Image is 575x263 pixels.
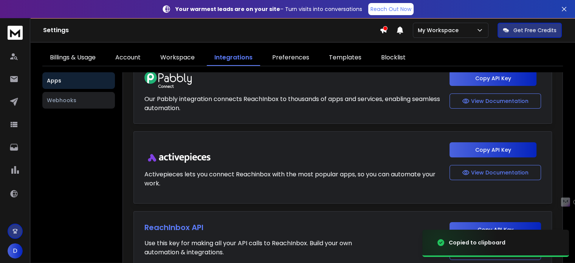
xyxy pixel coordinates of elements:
[374,50,413,66] a: Blocklist
[370,5,411,13] p: Reach Out Now
[144,239,352,257] p: Use this key for making all your API calls to ReachInbox. Build your own automation & integrations.
[8,243,23,258] button: D
[368,3,414,15] a: Reach Out Now
[265,50,317,66] a: Preferences
[144,95,442,113] p: Our Pabbly integration connects ReachInbox to thousands of apps and services, enabling seamless a...
[498,23,562,38] button: Get Free Credits
[42,72,115,89] button: Apps
[175,5,362,13] p: – Turn visits into conversations
[207,50,260,66] a: Integrations
[418,26,462,34] p: My Workspace
[449,165,541,180] button: View Documentation
[144,170,442,188] p: Activepieces lets you connect Reachinbox with the most popular apps, so you can automate your work.
[449,222,541,237] button: Copy API Key
[449,71,536,86] button: Copy API Key
[449,142,536,157] button: Copy API Key
[42,92,115,109] button: Webhooks
[153,50,202,66] a: Workspace
[108,50,148,66] a: Account
[144,222,352,233] h1: ReachInbox API
[321,50,369,66] a: Templates
[43,26,380,35] h1: Settings
[42,50,103,66] a: Billings & Usage
[449,239,505,246] div: Copied to clipboard
[8,26,23,40] img: logo
[175,5,280,13] strong: Your warmest leads are on your site
[449,93,541,109] button: View Documentation
[513,26,556,34] p: Get Free Credits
